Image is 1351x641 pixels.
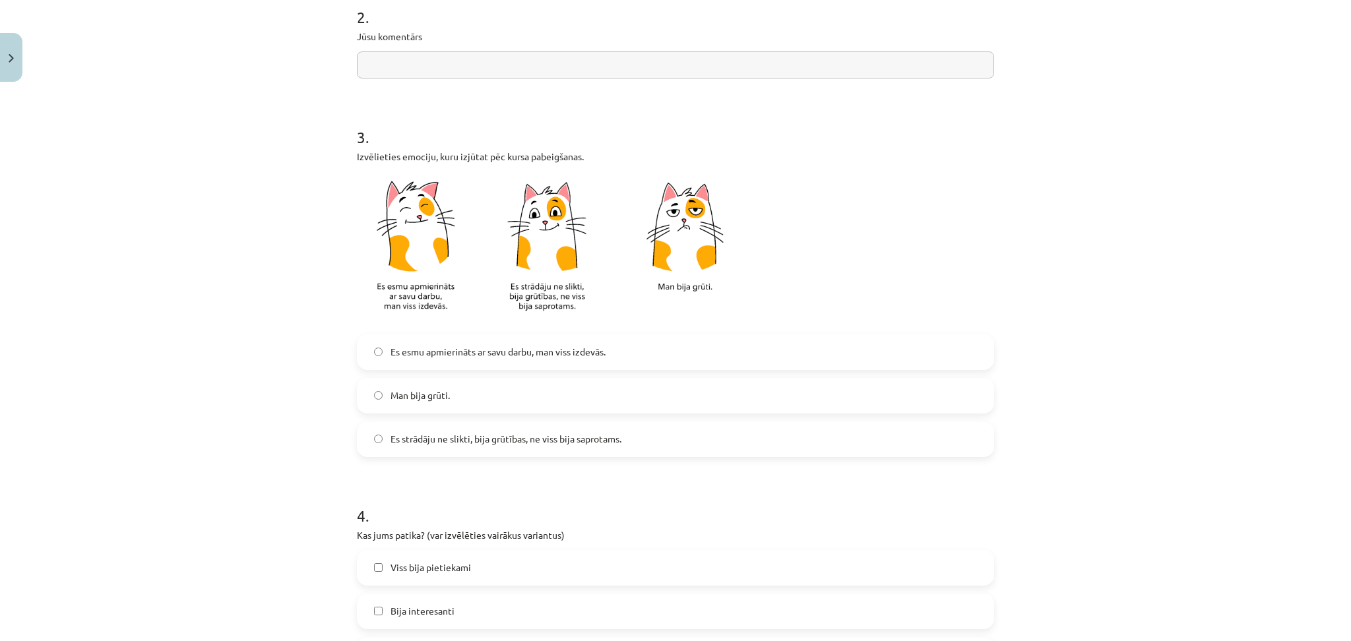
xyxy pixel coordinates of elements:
[357,105,994,146] h1: 3 .
[391,388,450,402] span: Man bija grūti.
[374,391,383,400] input: Man bija grūti.
[357,30,994,44] p: Jūsu komentārs
[357,150,994,164] p: Izvēlieties emociju, kuru izjūtat pēc kursa pabeigšanas.
[391,432,621,446] span: Es strādāju ne slikti, bija grūtības, ne viss bija saprotams.
[374,607,383,615] input: Bija interesanti
[374,435,383,443] input: Es strādāju ne slikti, bija grūtības, ne viss bija saprotams.
[391,604,455,618] span: Bija interesanti
[391,345,606,359] span: Es esmu apmierināts ar savu darbu, man viss izdevās.
[391,561,471,574] span: Viss bija pietiekami
[357,528,994,542] p: Kas jums patika? (var izvēlēties vairākus variantus)
[357,483,994,524] h1: 4 .
[374,563,383,572] input: Viss bija pietiekami
[9,54,14,63] img: icon-close-lesson-0947bae3869378f0d4975bcd49f059093ad1ed9edebbc8119c70593378902aed.svg
[374,348,383,356] input: Es esmu apmierināts ar savu darbu, man viss izdevās.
